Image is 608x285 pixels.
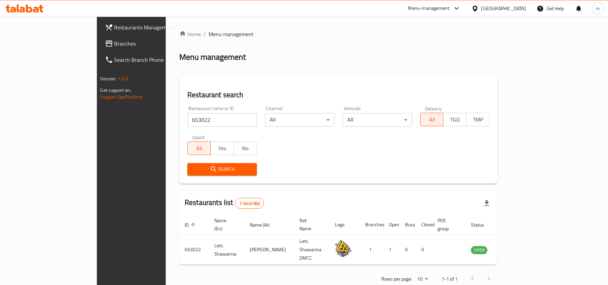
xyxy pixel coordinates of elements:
p: 1-1 of 1 [442,275,458,283]
span: Name (En) [214,216,236,233]
th: Closed [416,214,432,235]
button: TGO [443,113,467,126]
button: All [420,113,444,126]
td: Lets Shawarma [209,235,244,265]
li: / [204,30,206,38]
span: No [237,144,254,153]
label: Delivery [425,106,442,111]
button: Yes [210,141,234,155]
span: ID [185,221,197,229]
span: POS group [438,216,457,233]
input: Search for restaurant name or ID.. [187,113,257,127]
nav: breadcrumb [179,30,498,38]
th: Open [384,214,400,235]
span: 1.0.0 [118,74,128,83]
button: No [234,141,257,155]
table: enhanced table [179,214,524,265]
button: Search [187,163,257,176]
a: Search Branch Phone [100,52,199,68]
span: m [596,5,600,12]
th: Logo [329,214,360,235]
span: Status [471,221,493,229]
span: Restaurants Management [114,23,193,31]
span: OPEN [471,246,487,254]
button: TMP [466,113,490,126]
a: Branches [100,35,199,52]
span: Name (Ar) [250,221,279,229]
div: All [343,113,412,127]
a: Restaurants Management [100,19,199,35]
h2: Restaurant search [187,90,490,100]
a: Support.OpsPlatform [100,93,143,101]
span: All [190,144,208,153]
p: Rows per page: [381,275,412,283]
h2: Restaurants list [185,198,264,209]
span: Branches [114,40,193,48]
span: TMP [469,115,487,125]
th: Branches [360,214,384,235]
td: [PERSON_NAME] [244,235,294,265]
span: Search [193,165,252,174]
img: Lets Shawarma [335,240,352,257]
th: Busy [400,214,416,235]
span: Search Branch Phone [114,56,193,64]
td: 1 [360,235,384,265]
button: All [187,141,211,155]
span: Version: [100,74,117,83]
td: Lets Shawarma DMCC [294,235,329,265]
div: Menu-management [408,4,450,12]
div: All [265,113,335,127]
span: Yes [213,144,231,153]
span: Menu management [209,30,254,38]
label: Upsell [192,135,205,139]
td: 0 [416,235,432,265]
span: Get support on: [100,86,131,95]
div: Rows per page: [415,274,431,284]
div: Export file [479,195,495,211]
span: Ref. Name [299,216,321,233]
span: TGO [446,115,464,125]
div: [GEOGRAPHIC_DATA] [481,5,526,12]
div: Total records count [235,198,264,209]
h2: Menu management [179,52,246,62]
span: All [423,115,441,125]
span: 1 record(s) [235,200,264,207]
td: 0 [400,235,416,265]
td: 1 [384,235,400,265]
